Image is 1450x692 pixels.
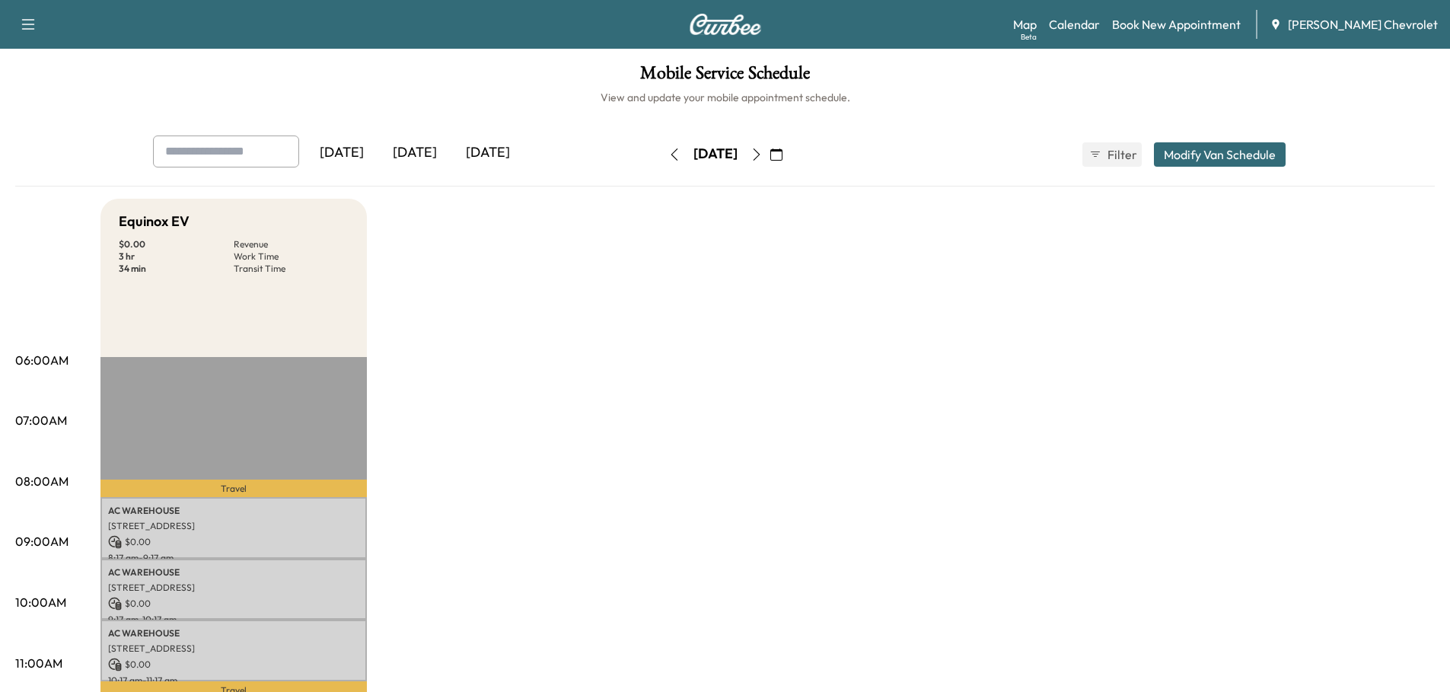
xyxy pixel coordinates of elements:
[1154,142,1286,167] button: Modify Van Schedule
[119,263,234,275] p: 34 min
[15,472,69,490] p: 08:00AM
[451,136,524,171] div: [DATE]
[378,136,451,171] div: [DATE]
[234,263,349,275] p: Transit Time
[108,535,359,549] p: $ 0.00
[119,238,234,250] p: $ 0.00
[305,136,378,171] div: [DATE]
[15,64,1435,90] h1: Mobile Service Schedule
[1082,142,1142,167] button: Filter
[108,520,359,532] p: [STREET_ADDRESS]
[1013,15,1037,33] a: MapBeta
[693,145,738,164] div: [DATE]
[100,480,367,497] p: Travel
[108,627,359,639] p: AC WAREHOUSE
[108,582,359,594] p: [STREET_ADDRESS]
[108,597,359,611] p: $ 0.00
[15,654,62,672] p: 11:00AM
[15,593,66,611] p: 10:00AM
[1049,15,1100,33] a: Calendar
[15,411,67,429] p: 07:00AM
[234,250,349,263] p: Work Time
[108,658,359,671] p: $ 0.00
[108,674,359,687] p: 10:17 am - 11:17 am
[1112,15,1241,33] a: Book New Appointment
[108,643,359,655] p: [STREET_ADDRESS]
[15,351,69,369] p: 06:00AM
[1288,15,1438,33] span: [PERSON_NAME] Chevrolet
[108,552,359,564] p: 8:17 am - 9:17 am
[15,90,1435,105] h6: View and update your mobile appointment schedule.
[119,250,234,263] p: 3 hr
[108,614,359,626] p: 9:17 am - 10:17 am
[234,238,349,250] p: Revenue
[108,505,359,517] p: AC WAREHOUSE
[689,14,762,35] img: Curbee Logo
[1107,145,1135,164] span: Filter
[119,211,190,232] h5: Equinox EV
[1021,31,1037,43] div: Beta
[15,532,69,550] p: 09:00AM
[108,566,359,579] p: AC WAREHOUSE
